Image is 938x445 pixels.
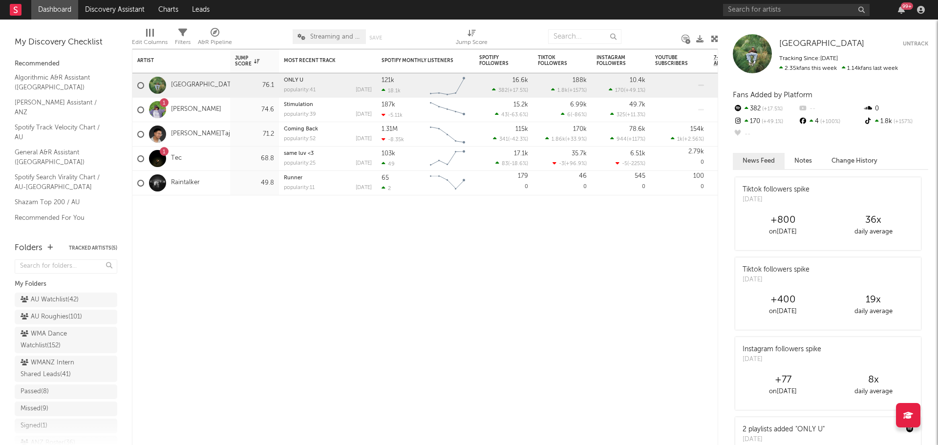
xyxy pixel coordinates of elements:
div: [DATE] [356,185,372,191]
div: daily average [828,386,918,398]
span: 7-Day Fans Added [714,55,753,66]
div: 78.6k [629,126,645,132]
div: popularity: 39 [284,112,316,117]
span: +17.5 % [761,106,783,112]
span: +117 % [628,137,644,142]
span: +157 % [569,88,585,93]
button: Notes [785,153,822,169]
span: 944 [617,137,627,142]
a: [PERSON_NAME] Assistant / ANZ [15,97,107,117]
div: 545 [635,173,645,179]
div: 0 [655,147,704,170]
a: Coming Back [284,127,318,132]
div: ( ) [495,160,528,167]
div: Stimulation [284,102,372,107]
div: +800 [738,214,828,226]
a: Spotify Search Virality Chart / AU-[GEOGRAPHIC_DATA] [15,172,107,192]
div: 74.6 [235,104,274,116]
div: 2.79k [688,148,704,155]
span: 2.35k fans this week [779,65,837,71]
a: Algorithmic A&R Assistant ([GEOGRAPHIC_DATA]) [15,72,107,92]
div: Filters [175,37,191,48]
span: 1.8k [557,88,568,93]
button: Change History [822,153,887,169]
a: [GEOGRAPHIC_DATA] [171,81,237,89]
div: popularity: 25 [284,161,316,166]
div: Missed ( 9 ) [21,403,48,415]
div: Jump Score [456,24,488,53]
div: 2 [382,185,391,191]
div: 170k [573,126,587,132]
a: Runner [284,175,302,181]
div: ONLY U [284,78,372,83]
span: 170 [615,88,624,93]
a: Recommended For You [15,212,107,223]
span: -86 % [572,112,585,118]
div: ( ) [610,136,645,142]
div: ( ) [493,136,528,142]
div: ( ) [545,136,587,142]
div: +400 [738,294,828,306]
a: AU Watchlist(42) [15,293,117,307]
span: Fans Added by Platform [733,91,812,99]
div: [DATE] [356,112,372,117]
div: ( ) [671,136,704,142]
a: AU Roughies(101) [15,310,117,324]
span: +49.1 % [625,88,644,93]
div: [DATE] [356,87,372,93]
span: 6 [567,112,571,118]
span: -42.3 % [510,137,527,142]
button: Tracked Artists(5) [69,246,117,251]
span: -18.6 % [510,161,527,167]
div: AU Roughies ( 101 ) [21,311,82,323]
span: +157 % [892,119,913,125]
div: Edit Columns [132,37,168,48]
span: 341 [499,137,508,142]
div: 0 [479,171,528,195]
span: 43 [501,112,508,118]
div: [DATE] [356,136,372,142]
div: 170 [733,115,798,128]
div: popularity: 52 [284,136,316,142]
div: Most Recent Track [284,58,357,64]
div: 1.8k [863,115,928,128]
a: "ONLY U" [795,426,825,433]
div: popularity: 41 [284,87,316,93]
div: 188k [573,77,587,84]
span: +100 % [819,119,840,125]
div: 103k [382,150,395,157]
div: Recommended [15,58,117,70]
svg: Chart title [426,171,469,195]
a: Passed(8) [15,384,117,399]
div: 49.8 [235,177,274,189]
div: -- [798,103,863,115]
svg: Chart title [426,122,469,147]
a: General A&R Assistant ([GEOGRAPHIC_DATA]) [15,147,107,167]
div: TikTok Followers [538,55,572,66]
div: 1.31M [382,126,398,132]
span: -63.6 % [509,112,527,118]
div: 100 [693,173,704,179]
div: 0 [655,171,704,195]
div: 187k [382,102,395,108]
div: ( ) [609,87,645,93]
div: daily average [828,226,918,238]
svg: Chart title [426,147,469,171]
div: 71.2 [235,128,274,140]
div: AU Watchlist ( 42 ) [21,294,79,306]
span: 325 [617,112,625,118]
div: ( ) [610,111,645,118]
div: 2 playlists added [743,424,825,435]
div: 4 [798,115,863,128]
span: 83 [502,161,508,167]
div: My Discovery Checklist [15,37,117,48]
div: ( ) [553,160,587,167]
div: 8 x [828,374,918,386]
span: +33.9 % [567,137,585,142]
input: Search... [548,29,621,44]
div: ( ) [616,160,645,167]
div: My Folders [15,278,117,290]
a: Tec [171,154,182,163]
div: 6.51k [630,150,645,157]
div: 0 [597,171,645,195]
